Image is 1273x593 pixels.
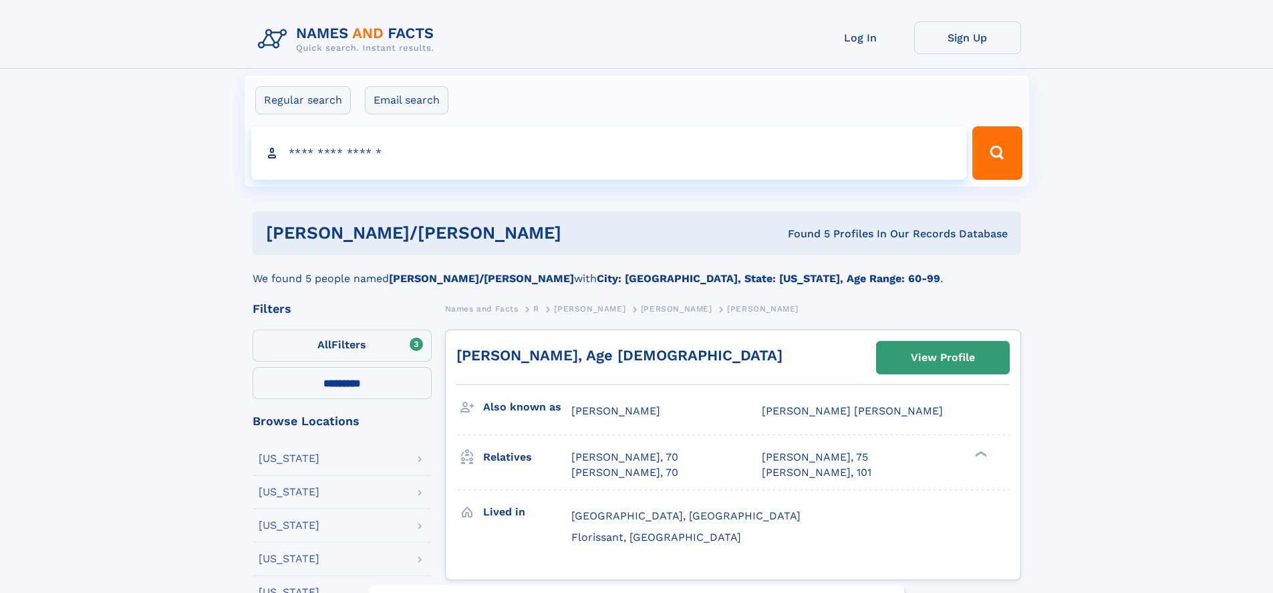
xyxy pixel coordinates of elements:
[483,501,571,523] h3: Lived in
[571,450,678,465] a: [PERSON_NAME], 70
[253,330,432,362] label: Filters
[533,304,539,314] span: R
[571,531,741,544] span: Florissant, [GEOGRAPHIC_DATA]
[317,338,331,351] span: All
[483,396,571,419] h3: Also known as
[445,300,519,317] a: Names and Facts
[365,86,448,114] label: Email search
[877,342,1009,374] a: View Profile
[255,86,351,114] label: Regular search
[259,554,319,564] div: [US_STATE]
[911,342,975,373] div: View Profile
[533,300,539,317] a: R
[259,520,319,531] div: [US_STATE]
[253,21,445,57] img: Logo Names and Facts
[259,453,319,464] div: [US_STATE]
[554,304,625,314] span: [PERSON_NAME]
[259,487,319,497] div: [US_STATE]
[762,465,871,480] a: [PERSON_NAME], 101
[571,509,801,522] span: [GEOGRAPHIC_DATA], [GEOGRAPHIC_DATA]
[253,415,432,427] div: Browse Locations
[641,300,712,317] a: [PERSON_NAME]
[674,227,1008,241] div: Found 5 Profiles In Our Records Database
[253,255,1021,287] div: We found 5 people named with .
[972,126,1022,180] button: Search Button
[571,404,660,417] span: [PERSON_NAME]
[266,225,675,241] h1: [PERSON_NAME]/[PERSON_NAME]
[762,450,868,465] a: [PERSON_NAME], 75
[807,21,914,54] a: Log In
[641,304,712,314] span: [PERSON_NAME]
[727,304,799,314] span: [PERSON_NAME]
[762,404,943,417] span: [PERSON_NAME] [PERSON_NAME]
[554,300,625,317] a: [PERSON_NAME]
[597,272,940,285] b: City: [GEOGRAPHIC_DATA], State: [US_STATE], Age Range: 60-99
[571,465,678,480] a: [PERSON_NAME], 70
[456,347,783,364] a: [PERSON_NAME], Age [DEMOGRAPHIC_DATA]
[914,21,1021,54] a: Sign Up
[483,446,571,469] h3: Relatives
[389,272,574,285] b: [PERSON_NAME]/[PERSON_NAME]
[251,126,967,180] input: search input
[972,450,988,459] div: ❯
[253,303,432,315] div: Filters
